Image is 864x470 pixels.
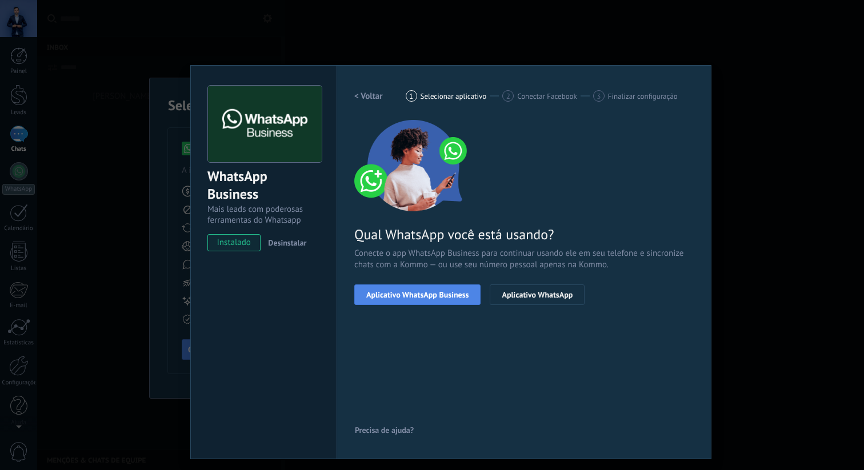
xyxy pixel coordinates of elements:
[506,91,510,101] span: 2
[354,226,694,243] span: Qual WhatsApp você está usando?
[354,284,481,305] button: Aplicativo WhatsApp Business
[409,91,413,101] span: 1
[597,91,601,101] span: 3
[366,291,469,299] span: Aplicativo WhatsApp Business
[421,92,487,101] span: Selecionar aplicativo
[354,120,474,211] img: connect number
[208,234,260,251] span: instalado
[268,238,306,248] span: Desinstalar
[263,234,306,251] button: Desinstalar
[517,92,577,101] span: Conectar Facebook
[354,248,694,271] span: Conecte o app WhatsApp Business para continuar usando ele em seu telefone e sincronize chats com ...
[355,426,414,434] span: Precisa de ajuda?
[608,92,678,101] span: Finalizar configuração
[207,167,320,204] div: WhatsApp Business
[354,91,383,102] h2: < Voltar
[502,291,573,299] span: Aplicativo WhatsApp
[208,86,322,163] img: logo_main.png
[490,284,585,305] button: Aplicativo WhatsApp
[354,86,383,106] button: < Voltar
[207,204,320,226] div: Mais leads com poderosas ferramentas do Whatsapp
[354,421,414,439] button: Precisa de ajuda?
